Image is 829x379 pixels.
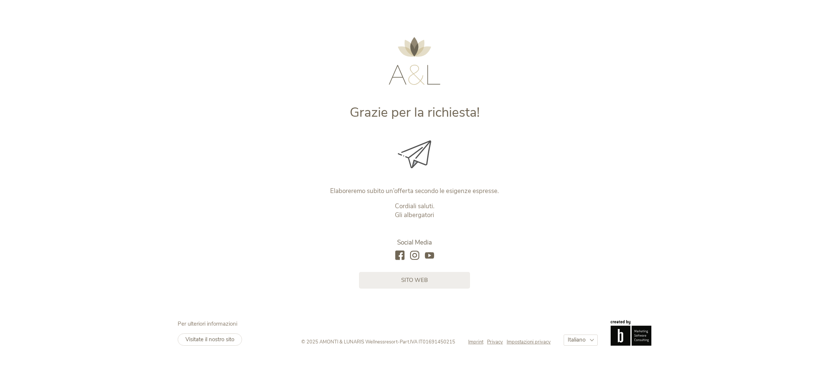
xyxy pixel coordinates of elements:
a: instagram [410,251,419,261]
span: Imprint [468,339,483,345]
p: Elaboreremo subito un’offerta secondo le esigenze espresse. [260,187,569,196]
img: Brandnamic GmbH | Leading Hospitality Solutions [611,320,651,345]
span: Social Media [397,238,432,247]
a: Privacy [487,339,507,345]
p: Cordiali saluti. Gli albergatori [260,202,569,220]
span: Visitate il nostro sito [185,336,234,343]
a: Impostazioni privacy [507,339,551,345]
span: sito web [401,276,428,284]
span: Privacy [487,339,503,345]
span: © 2025 AMONTI & LUNARIS Wellnessresort [301,339,397,345]
a: youtube [425,251,434,261]
img: Grazie per la richiesta! [398,140,431,168]
a: Visitate il nostro sito [178,333,242,346]
img: AMONTI & LUNARIS Wellnessresort [389,37,440,85]
a: Imprint [468,339,487,345]
span: Grazie per la richiesta! [350,103,480,122]
span: - [397,339,400,345]
span: Per ulteriori informazioni [178,320,237,328]
a: sito web [359,272,470,289]
a: facebook [395,251,405,261]
span: Part.IVA IT01691450215 [400,339,455,345]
